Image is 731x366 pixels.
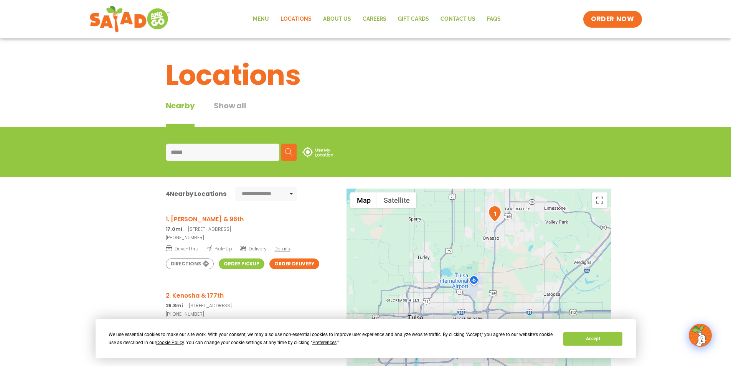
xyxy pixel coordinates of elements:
[166,189,226,199] div: Nearby Locations
[214,100,246,127] button: Show all
[166,55,566,96] h1: Locations
[317,10,357,28] a: About Us
[206,245,232,252] span: Pick-Up
[240,245,266,252] span: Delivery
[166,258,214,269] a: Directions
[275,10,317,28] a: Locations
[592,192,607,208] button: Toggle fullscreen view
[166,291,331,300] h3: 2. Kenosha & 177th
[166,311,331,318] a: [PHONE_NUMBER]
[166,234,331,241] a: [PHONE_NUMBER]
[563,332,622,346] button: Accept
[166,291,331,309] a: 2. Kenosha & 177th 26.8mi[STREET_ADDRESS]
[166,302,331,309] p: [STREET_ADDRESS]
[166,100,195,127] div: Nearby
[591,15,634,24] span: ORDER NOW
[89,4,170,35] img: new-SAG-logo-768×292
[377,192,416,208] button: Show satellite imagery
[247,10,507,28] nav: Menu
[166,100,266,127] div: Tabbed content
[488,205,502,222] div: 1
[166,243,331,252] a: Drive-Thru Pick-Up Delivery Details
[166,245,198,252] span: Drive-Thru
[481,10,507,28] a: FAQs
[166,214,331,224] h3: 1. [PERSON_NAME] & 96th
[109,331,554,347] div: We use essential cookies to make our site work. With your consent, we may also use non-essential ...
[435,10,481,28] a: Contact Us
[166,226,182,232] strong: 17.0mi
[166,302,183,309] strong: 26.8mi
[269,258,319,269] a: Order Delivery
[302,147,333,157] img: use-location.svg
[219,258,264,269] a: Order Pickup
[247,10,275,28] a: Menu
[166,214,331,233] a: 1. [PERSON_NAME] & 96th 17.0mi[STREET_ADDRESS]
[350,192,377,208] button: Show street map
[392,10,435,28] a: GIFT CARDS
[274,245,290,252] span: Details
[166,189,170,198] span: 4
[583,11,642,28] a: ORDER NOW
[312,340,337,345] span: Preferences
[357,10,392,28] a: Careers
[285,148,293,156] img: search.svg
[690,325,711,346] img: wpChatIcon
[166,226,331,233] p: [STREET_ADDRESS]
[96,319,636,358] div: Cookie Consent Prompt
[156,340,184,345] span: Cookie Policy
